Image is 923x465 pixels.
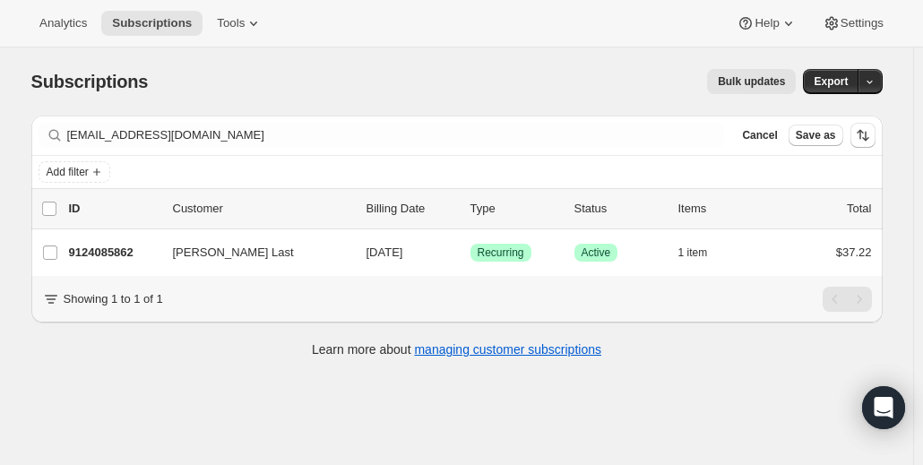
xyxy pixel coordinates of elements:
[470,200,560,218] div: Type
[862,386,905,429] div: Open Intercom Messenger
[735,125,784,146] button: Cancel
[574,200,664,218] p: Status
[31,72,149,91] span: Subscriptions
[69,244,159,262] p: 9124085862
[367,245,403,259] span: [DATE]
[803,69,858,94] button: Export
[742,128,777,142] span: Cancel
[101,11,203,36] button: Subscriptions
[707,69,796,94] button: Bulk updates
[718,74,785,89] span: Bulk updates
[796,128,836,142] span: Save as
[823,287,872,312] nav: Pagination
[39,16,87,30] span: Analytics
[582,245,611,260] span: Active
[69,200,872,218] div: IDCustomerBilling DateTypeStatusItemsTotal
[850,123,876,148] button: Sort the results
[478,245,524,260] span: Recurring
[678,240,728,265] button: 1 item
[64,290,163,308] p: Showing 1 to 1 of 1
[217,16,245,30] span: Tools
[312,340,601,358] p: Learn more about
[678,245,708,260] span: 1 item
[67,123,725,148] input: Filter subscribers
[836,245,872,259] span: $37.22
[789,125,843,146] button: Save as
[367,200,456,218] p: Billing Date
[69,200,159,218] p: ID
[173,244,294,262] span: [PERSON_NAME] Last
[678,200,768,218] div: Items
[755,16,779,30] span: Help
[847,200,871,218] p: Total
[162,238,341,267] button: [PERSON_NAME] Last
[47,165,89,179] span: Add filter
[726,11,807,36] button: Help
[173,200,352,218] p: Customer
[812,11,894,36] button: Settings
[29,11,98,36] button: Analytics
[206,11,273,36] button: Tools
[814,74,848,89] span: Export
[69,240,872,265] div: 9124085862[PERSON_NAME] Last[DATE]SuccessRecurringSuccessActive1 item$37.22
[414,342,601,357] a: managing customer subscriptions
[39,161,110,183] button: Add filter
[841,16,884,30] span: Settings
[112,16,192,30] span: Subscriptions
